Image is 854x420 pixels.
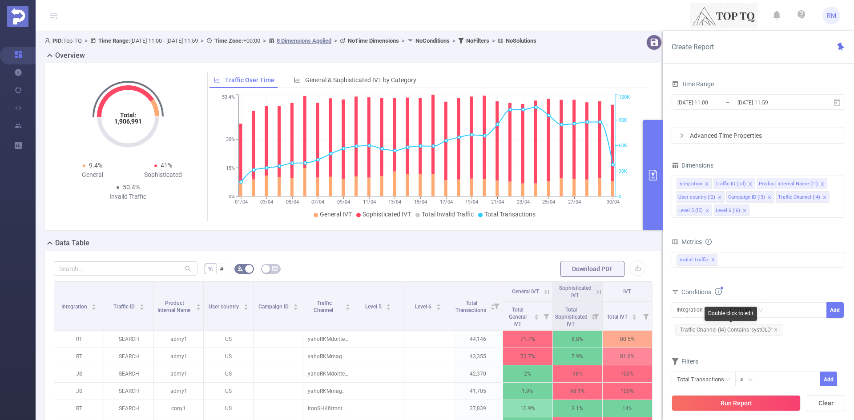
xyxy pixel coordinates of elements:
[293,306,298,309] i: icon: caret-down
[672,238,702,245] span: Metrics
[204,331,253,348] p: US
[678,192,715,203] div: User country (l2)
[363,211,411,218] span: Sophisticated IVT
[553,365,602,382] p: 98%
[715,288,722,295] i: icon: info-circle
[243,303,248,305] i: icon: caret-up
[98,37,130,44] b: Time Range:
[386,306,391,309] i: icon: caret-down
[619,143,627,149] tspan: 60K
[311,199,324,205] tspan: 07/04
[677,204,712,216] li: Level 5 (l5)
[54,400,104,417] p: RT
[672,128,845,143] div: icon: rightAdvanced Time Properties
[677,178,712,189] li: Integration
[386,303,391,308] div: Sort
[439,199,452,205] tspan: 17/04
[222,95,235,100] tspan: 53.4%
[61,304,89,310] span: Integration
[603,383,652,400] p: 100%
[705,239,712,245] i: icon: info-circle
[44,38,52,44] i: icon: user
[388,199,401,205] tspan: 13/04
[258,304,290,310] span: Campaign ID
[196,306,201,309] i: icon: caret-down
[272,266,278,271] i: icon: table
[715,178,746,190] div: Traffic ID (tid)
[453,400,503,417] p: 37,839
[337,199,350,205] tspan: 09/04
[57,170,128,180] div: General
[730,303,758,317] div: Contains
[713,178,755,189] li: Traffic ID (tid)
[826,302,844,318] button: Add
[346,306,350,309] i: icon: caret-down
[632,313,637,316] i: icon: caret-up
[603,348,652,365] p: 81.6%
[386,303,391,305] i: icon: caret-up
[214,37,243,44] b: Time Zone:
[89,162,102,169] span: 9.4%
[286,199,298,205] tspan: 05/04
[603,331,652,348] p: 80.5%
[234,199,247,205] tspan: 01/04
[436,306,441,309] i: icon: caret-down
[623,288,631,295] span: IVT
[453,331,503,348] p: 44,146
[314,300,334,313] span: Traffic Channel
[123,184,140,191] span: 50.4%
[677,303,709,317] div: Integration
[303,348,353,365] p: yahoRKMmagdrktest
[675,324,783,336] span: Traffic Channel (l4) Contains 'systOLD'
[303,400,353,417] p: ironSHKfitmntYhstest
[590,302,602,330] i: Filter menu
[204,348,253,365] p: US
[260,199,273,205] tspan: 03/04
[619,168,627,174] tspan: 30K
[603,365,652,382] p: 100%
[196,303,201,308] div: Sort
[220,265,224,272] span: #
[757,178,827,189] li: Product Internal Name (l1)
[534,316,539,319] i: icon: caret-down
[54,348,104,365] p: RT
[293,303,298,308] div: Sort
[503,400,552,417] p: 10.9%
[672,395,801,411] button: Run Report
[229,194,235,200] tspan: 0%
[503,365,552,382] p: 2%
[455,300,487,313] span: Total Transactions
[303,383,353,400] p: yahoRKMmagdrktest
[154,383,203,400] p: admy1
[534,313,539,316] i: icon: caret-up
[293,303,298,305] i: icon: caret-up
[737,96,809,108] input: End date
[139,303,144,305] i: icon: caret-up
[225,76,274,84] span: Traffic Over Time
[305,76,416,84] span: General & Sophisticated IVT by Category
[705,208,709,214] i: icon: close
[678,178,702,190] div: Integration
[820,182,825,187] i: icon: close
[453,365,503,382] p: 42,370
[415,37,450,44] b: No Conditions
[128,170,199,180] div: Sophisticated
[55,50,85,61] h2: Overview
[104,365,153,382] p: SEARCH
[93,192,163,201] div: Invalid Traffic
[672,80,714,88] span: Time Range
[679,133,685,138] i: icon: right
[414,199,427,205] tspan: 15/04
[503,348,552,365] p: 73.7%
[632,316,637,319] i: icon: caret-down
[44,37,536,44] span: Top-TQ [DATE] 11:00 - [DATE] 11:59 +00:00
[198,37,206,44] span: >
[553,331,602,348] p: 8.8%
[204,365,253,382] p: US
[632,313,637,318] div: Sort
[778,192,820,203] div: Traffic Channel (l4)
[568,199,581,205] tspan: 27/04
[555,307,588,327] span: Total Sophisticated IVT
[204,400,253,417] p: US
[226,137,235,143] tspan: 30%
